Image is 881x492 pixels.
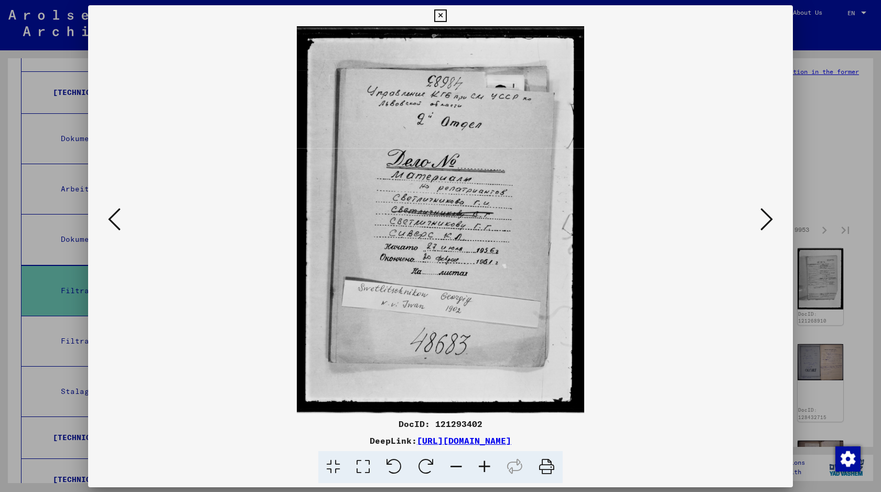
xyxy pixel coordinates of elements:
div: DocID: 121293402 [88,418,793,430]
div: DeepLink: [88,434,793,447]
img: Change consent [835,446,861,472]
div: Change consent [835,446,860,471]
img: 001.jpg [124,26,757,413]
a: [URL][DOMAIN_NAME] [417,435,511,446]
